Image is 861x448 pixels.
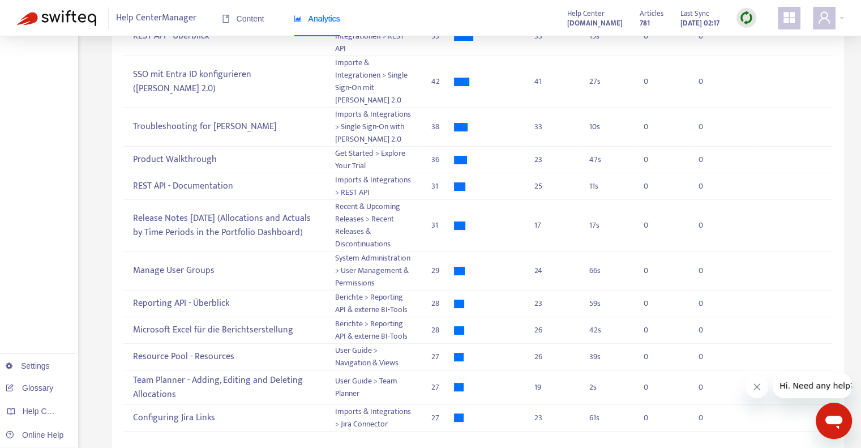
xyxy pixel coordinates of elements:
iframe: Nachricht schließen [746,376,768,398]
td: User Guide > Team Planner [326,370,423,405]
span: Articles [640,7,663,20]
a: Online Help [6,430,63,440]
div: Team Planner - Adding, Editing and Deleting Allocations [132,371,316,404]
img: sync.dc5367851b00ba804db3.png [739,11,753,25]
span: Help Center [567,7,605,20]
div: 31 [431,180,454,193]
span: book [222,15,230,23]
div: 23 [534,153,571,166]
td: Recent & Upcoming Releases > Recent Releases & Discontinuations [326,200,423,251]
iframe: Nachricht vom Unternehmen [773,373,852,398]
img: Swifteq [17,10,96,26]
div: REST API - Documentation [132,177,316,196]
td: Imports & Integrations > Single Sign-On with [PERSON_NAME] 2.0 [326,108,423,147]
div: 0 [699,75,721,88]
span: appstore [782,11,796,24]
td: User Guide > Navigation & Views [326,344,423,370]
div: 0 [644,180,666,193]
div: Troubleshooting for [PERSON_NAME] [132,118,316,136]
div: 0 [699,264,721,277]
strong: 781 [640,17,650,29]
div: Release Notes [DATE] (Allocations and Actuals by Time Periods in the Portfolio Dashboard) [132,209,316,242]
div: 27 s [589,75,626,88]
td: System Administration > User Management & Permissions [326,251,423,291]
div: 10 s [589,121,626,133]
div: 19 [534,381,571,394]
div: Reporting API - Überblick [132,295,316,313]
div: 33 [534,121,571,133]
div: 39 s [589,351,626,363]
a: Settings [6,361,50,370]
iframe: Schaltfläche zum Öffnen des Messaging-Fensters [816,403,852,439]
div: 0 [644,30,666,42]
div: 28 [431,297,454,310]
div: 25 [534,180,571,193]
td: Importe & Integrationen > Single Sign-On mit [PERSON_NAME] 2.0 [326,56,423,108]
div: 0 [644,381,666,394]
div: 0 [699,180,721,193]
div: 0 [699,324,721,336]
div: 38 [431,121,454,133]
div: Resource Pool - Resources [132,348,316,366]
a: [DOMAIN_NAME] [567,16,623,29]
span: Last Sync [680,7,709,20]
div: 0 [644,351,666,363]
td: Imports & Integrations > REST API [326,173,423,200]
div: 0 [699,30,721,42]
div: 0 [644,121,666,133]
div: 0 [699,412,721,424]
div: 42 [431,75,454,88]
div: 11 s [589,180,626,193]
div: 27 [431,381,454,394]
div: 0 [644,324,666,336]
div: 2 s [589,381,626,394]
div: 0 [699,121,721,133]
div: 0 [699,153,721,166]
div: 59 s [589,297,626,310]
div: 0 [644,75,666,88]
div: 66 s [589,264,626,277]
div: 0 [699,219,721,232]
div: 27 [431,412,454,424]
span: area-chart [294,15,302,23]
div: 31 [431,219,454,232]
div: 0 [644,219,666,232]
div: SSO mit Entra ID konfigurieren ([PERSON_NAME] 2.0) [132,65,316,98]
div: 15 s [589,30,626,42]
div: 0 [644,412,666,424]
span: Hi. Need any help? [7,8,82,17]
span: Content [222,14,264,23]
div: 17 s [589,219,626,232]
div: 0 [699,297,721,310]
div: 33 [534,30,571,42]
td: Importe & Integrationen > REST API [326,17,423,56]
td: Berichte > Reporting API & externe BI-Tools [326,317,423,344]
div: 26 [534,324,571,336]
span: Help Center Manager [116,7,196,29]
div: 0 [644,153,666,166]
div: 23 [534,412,571,424]
td: Berichte > Reporting API & externe BI-Tools [326,291,423,317]
div: 42 s [589,324,626,336]
div: Configuring Jira Links [132,408,316,427]
div: 0 [644,297,666,310]
div: 28 [431,324,454,336]
td: Imports & Integrations > Jira Connector [326,405,423,432]
div: 47 s [589,153,626,166]
div: 0 [644,264,666,277]
div: 17 [534,219,571,232]
div: 41 [534,75,571,88]
div: Manage User Groups [132,262,316,280]
span: Help Centers [23,407,69,416]
div: 27 [431,351,454,363]
div: 23 [534,297,571,310]
div: Product Walkthrough [132,151,316,169]
div: 61 s [589,412,626,424]
td: Get Started > Explore Your Trial [326,147,423,173]
div: 0 [699,351,721,363]
strong: [DOMAIN_NAME] [567,17,623,29]
div: 26 [534,351,571,363]
span: user [817,11,831,24]
div: Microsoft Excel für die Berichtserstellung [132,321,316,340]
div: 24 [534,264,571,277]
